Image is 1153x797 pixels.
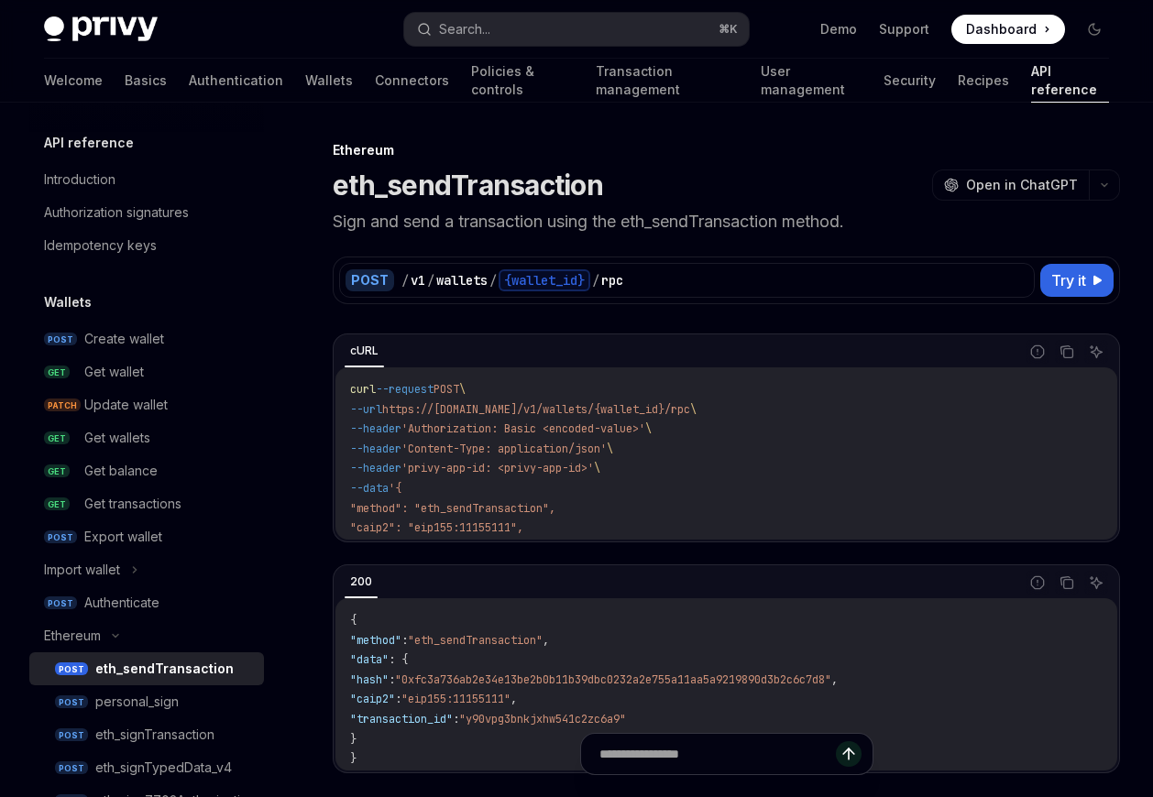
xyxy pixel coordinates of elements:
span: --header [350,421,401,436]
a: Dashboard [951,15,1065,44]
span: Try it [1051,269,1086,291]
div: Authorization signatures [44,202,189,224]
span: "caip2" [350,692,395,706]
a: GETGet balance [29,454,264,487]
a: Security [884,59,936,103]
span: ⌘ K [719,22,738,37]
span: 'Authorization: Basic <encoded-value>' [401,421,645,436]
a: POSTCreate wallet [29,322,264,355]
span: : [389,672,395,687]
div: Create wallet [84,328,164,350]
img: dark logo [44,16,158,42]
div: Export wallet [84,526,162,548]
span: --data [350,481,389,496]
a: Demo [820,20,857,38]
span: "0xfc3a736ab2e34e13be2b0b11b39dbc0232a2e755a11aa5a9219890d3b2c6c7d8" [395,672,831,687]
button: Report incorrect code [1026,571,1049,595]
span: 'Content-Type: application/json' [401,442,607,456]
div: Search... [439,18,490,40]
div: / [489,271,497,289]
a: Transaction management [596,59,738,103]
span: GET [44,431,70,445]
div: personal_sign [95,691,179,713]
span: POST [44,530,77,544]
span: 'privy-app-id: <privy-app-id>' [401,461,594,475]
a: GETGet wallets [29,421,264,454]
div: rpc [601,271,623,289]
a: Wallets [305,59,353,103]
span: "eth_sendTransaction" [408,633,543,648]
div: v1 [411,271,425,289]
span: : [401,633,408,648]
div: Import wallet [44,559,120,581]
span: --url [350,402,382,417]
a: POSTAuthenticate [29,586,264,619]
span: Open in ChatGPT [966,176,1078,194]
span: { [350,613,357,628]
button: Try it [1040,264,1114,297]
span: "transaction_id" [350,712,453,726]
span: : [395,692,401,706]
span: GET [44,497,70,511]
button: Copy the contents from the code block [1055,571,1079,595]
div: {wallet_id} [499,269,590,291]
span: \ [690,402,697,417]
span: Dashboard [966,20,1037,38]
div: cURL [345,340,384,362]
button: Ask AI [1084,340,1108,364]
div: / [427,271,434,289]
span: , [831,672,838,687]
a: POSTeth_sendTransaction [29,652,264,685]
p: Sign and send a transaction using the eth_sendTransaction method. [333,209,1120,235]
a: POSTeth_signTransaction [29,718,264,751]
div: Ethereum [333,141,1120,159]
div: Authenticate [84,592,159,614]
button: Report incorrect code [1026,340,1049,364]
span: POST [434,382,459,397]
a: Recipes [958,59,1009,103]
div: Introduction [44,169,115,191]
a: Support [879,20,929,38]
span: '{ [389,481,401,496]
a: Introduction [29,163,264,196]
a: Authentication [189,59,283,103]
span: "method" [350,633,401,648]
span: POST [55,695,88,709]
div: Get wallet [84,361,144,383]
a: Basics [125,59,167,103]
span: --request [376,382,434,397]
span: --header [350,442,401,456]
span: GET [44,366,70,379]
span: "caip2": "eip155:11155111", [350,520,523,535]
h1: eth_sendTransaction [333,169,603,202]
span: "data" [350,652,389,667]
h5: API reference [44,132,134,154]
span: \ [459,382,466,397]
div: eth_signTypedData_v4 [95,757,232,779]
a: POSTeth_signTypedData_v4 [29,751,264,784]
div: wallets [436,271,488,289]
span: \ [594,461,600,475]
a: Idempotency keys [29,229,264,262]
span: : [453,712,459,726]
span: curl [350,382,376,397]
span: POST [44,333,77,346]
button: Send message [836,741,862,767]
span: "y90vpg3bnkjxhw541c2zc6a9" [459,712,626,726]
span: GET [44,464,70,478]
span: POST [44,596,77,610]
a: Connectors [375,59,449,103]
span: POST [55,662,88,676]
div: / [592,271,599,289]
span: --header [350,461,401,475]
a: POSTExport wallet [29,520,264,553]
div: Idempotency keys [44,235,157,257]
button: Copy the contents from the code block [1055,340,1079,364]
a: GETGet transactions [29,487,264,520]
div: / [401,271,409,289]
div: 200 [345,571,378,593]
div: Get wallets [84,427,150,449]
div: eth_sendTransaction [95,658,234,680]
a: Welcome [44,59,103,103]
span: , [511,692,517,706]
